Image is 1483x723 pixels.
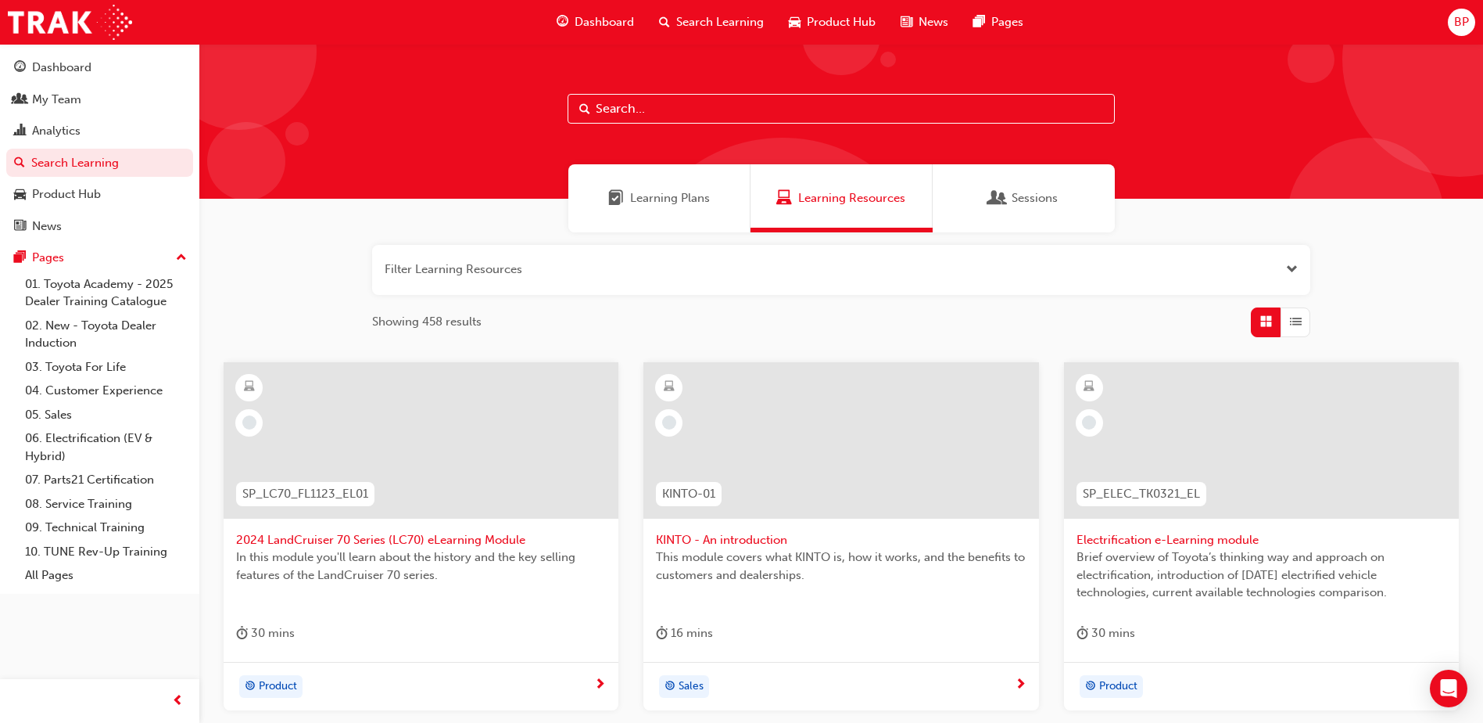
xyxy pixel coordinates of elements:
span: learningResourceType_ELEARNING-icon [244,377,255,397]
span: target-icon [1085,677,1096,697]
a: 09. Technical Training [19,516,193,540]
span: Learning Plans [630,189,710,207]
span: up-icon [176,248,187,268]
span: BP [1454,13,1469,31]
span: guage-icon [14,61,26,75]
span: Product Hub [807,13,876,31]
span: News [919,13,948,31]
span: Search Learning [676,13,764,31]
input: Search... [568,94,1115,124]
a: 07. Parts21 Certification [19,468,193,492]
a: search-iconSearch Learning [647,6,776,38]
span: Pages [991,13,1023,31]
span: Showing 458 results [372,313,482,331]
a: Learning ResourcesLearning Resources [750,164,933,232]
span: KINTO - An introduction [656,531,1026,549]
span: learningResourceType_ELEARNING-icon [1084,377,1094,397]
a: pages-iconPages [961,6,1036,38]
span: learningRecordVerb_NONE-icon [242,415,256,430]
a: 03. Toyota For Life [19,355,193,379]
div: Open Intercom Messenger [1430,670,1467,707]
span: KINTO-01 [662,485,715,503]
div: My Team [32,91,81,109]
button: Pages [6,243,193,272]
span: Sessions [990,189,1005,207]
span: duration-icon [656,624,668,643]
span: List [1290,313,1302,331]
span: chart-icon [14,124,26,138]
span: Learning Resources [798,189,905,207]
a: Learning PlansLearning Plans [568,164,750,232]
div: Pages [32,249,64,267]
span: Search [579,100,590,118]
span: Learning Resources [776,189,792,207]
span: Sales [679,678,704,696]
div: 30 mins [1076,624,1135,643]
span: car-icon [14,188,26,202]
a: 06. Electrification (EV & Hybrid) [19,426,193,468]
span: prev-icon [172,692,184,711]
a: My Team [6,85,193,114]
a: news-iconNews [888,6,961,38]
span: pages-icon [973,13,985,32]
span: guage-icon [557,13,568,32]
span: Brief overview of Toyota’s thinking way and approach on electrification, introduction of [DATE] e... [1076,549,1446,602]
span: Sessions [1012,189,1058,207]
span: pages-icon [14,251,26,265]
button: Open the filter [1286,261,1298,279]
a: Product Hub [6,180,193,209]
span: target-icon [664,677,675,697]
a: 05. Sales [19,403,193,427]
button: DashboardMy TeamAnalyticsSearch LearningProduct HubNews [6,50,193,243]
span: SP_ELEC_TK0321_EL [1083,485,1200,503]
span: 2024 LandCruiser 70 Series (LC70) eLearning Module [236,531,606,549]
span: car-icon [789,13,801,32]
span: search-icon [14,156,25,171]
a: KINTO-01KINTO - An introductionThis module covers what KINTO is, how it works, and the benefits t... [643,362,1038,711]
span: news-icon [14,220,26,234]
a: SP_LC70_FL1123_EL012024 LandCruiser 70 Series (LC70) eLearning ModuleIn this module you'll learn ... [224,362,618,711]
a: 04. Customer Experience [19,379,193,403]
a: SessionsSessions [933,164,1115,232]
a: News [6,212,193,241]
span: This module covers what KINTO is, how it works, and the benefits to customers and dealerships. [656,549,1026,584]
a: car-iconProduct Hub [776,6,888,38]
span: duration-icon [1076,624,1088,643]
a: Dashboard [6,53,193,82]
span: Electrification e-Learning module [1076,531,1446,549]
span: Dashboard [575,13,634,31]
span: learningResourceType_ELEARNING-icon [664,377,675,397]
span: search-icon [659,13,670,32]
span: In this module you'll learn about the history and the key selling features of the LandCruiser 70 ... [236,549,606,584]
span: people-icon [14,93,26,107]
span: target-icon [245,677,256,697]
div: 30 mins [236,624,295,643]
div: Analytics [32,122,81,140]
img: Trak [8,5,132,40]
a: Search Learning [6,149,193,178]
div: Dashboard [32,59,91,77]
span: next-icon [594,678,606,692]
span: SP_LC70_FL1123_EL01 [242,485,368,503]
a: Analytics [6,117,193,146]
span: Product [259,678,297,696]
a: guage-iconDashboard [544,6,647,38]
a: 01. Toyota Academy - 2025 Dealer Training Catalogue [19,272,193,314]
span: Learning Plans [608,189,624,207]
span: learningRecordVerb_NONE-icon [1082,415,1096,430]
span: duration-icon [236,624,248,643]
a: SP_ELEC_TK0321_ELElectrification e-Learning moduleBrief overview of Toyota’s thinking way and app... [1064,362,1459,711]
span: next-icon [1015,678,1026,692]
a: 08. Service Training [19,492,193,516]
span: learningRecordVerb_NONE-icon [662,415,676,430]
a: 02. New - Toyota Dealer Induction [19,314,193,355]
div: News [32,218,62,236]
span: Product [1099,678,1137,696]
div: Product Hub [32,185,101,203]
span: Grid [1260,313,1272,331]
button: BP [1448,9,1475,36]
span: news-icon [901,13,912,32]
